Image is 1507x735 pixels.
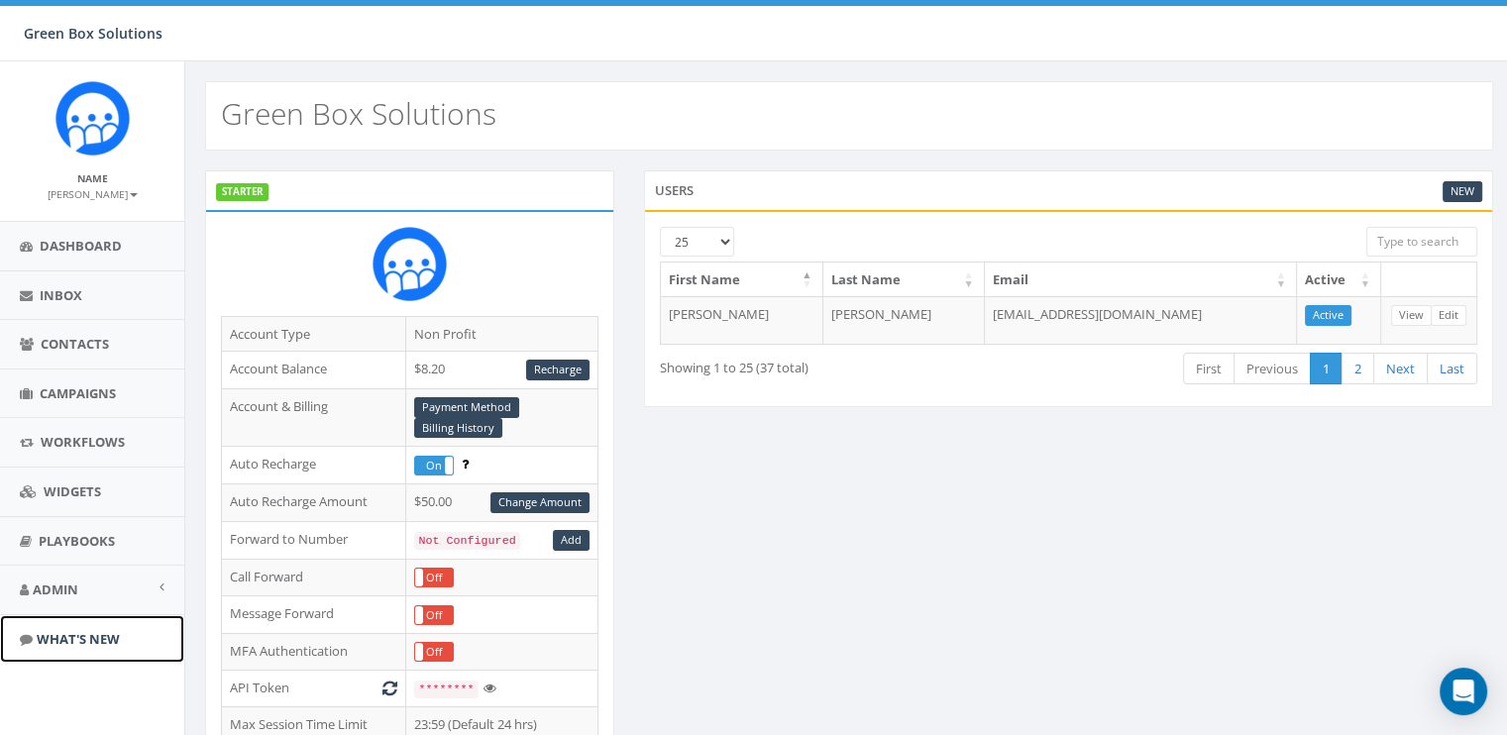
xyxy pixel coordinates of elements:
a: Next [1373,353,1428,385]
span: What's New [37,630,120,648]
a: Active [1305,305,1351,326]
span: Enable to prevent campaign failure. [462,455,469,472]
span: Dashboard [40,237,122,255]
td: Account Balance [222,352,406,389]
td: [PERSON_NAME] [661,296,822,344]
span: Playbooks [39,532,115,550]
td: API Token [222,671,406,707]
span: Inbox [40,286,82,304]
td: Message Forward [222,596,406,634]
td: Account & Billing [222,388,406,447]
td: [PERSON_NAME] [823,296,985,344]
td: Call Forward [222,559,406,596]
small: [PERSON_NAME] [48,187,138,201]
i: Generate New Token [382,682,397,694]
a: New [1443,181,1482,202]
th: Email: activate to sort column ascending [985,262,1297,297]
a: Billing History [414,418,502,439]
td: Non Profit [406,316,598,352]
th: First Name: activate to sort column descending [661,262,822,297]
div: OnOff [414,642,453,662]
a: Last [1427,353,1477,385]
span: Widgets [44,482,101,500]
div: Showing 1 to 25 (37 total) [660,351,983,377]
span: Admin [33,580,78,598]
label: On [415,457,452,474]
label: Off [415,643,452,661]
td: $8.20 [406,352,598,389]
a: 1 [1310,353,1343,385]
input: Type to search [1366,227,1477,257]
td: Auto Recharge Amount [222,483,406,521]
div: OnOff [414,456,453,475]
a: Add [553,530,590,551]
div: Users [644,170,1493,210]
a: Edit [1431,305,1466,326]
label: Off [415,606,452,624]
img: Rally_Corp_Icon.png [55,81,130,156]
a: Change Amount [490,492,590,513]
a: Previous [1234,353,1311,385]
td: MFA Authentication [222,633,406,671]
label: STARTER [216,183,269,201]
td: Account Type [222,316,406,352]
div: Open Intercom Messenger [1440,668,1487,715]
th: Last Name: activate to sort column ascending [823,262,985,297]
h2: Green Box Solutions [221,97,496,130]
td: Auto Recharge [222,447,406,484]
a: First [1183,353,1235,385]
span: Campaigns [40,384,116,402]
a: View [1391,305,1432,326]
div: OnOff [414,605,453,625]
small: Name [77,171,108,185]
label: Off [415,569,452,586]
td: Forward to Number [222,521,406,559]
td: [EMAIL_ADDRESS][DOMAIN_NAME] [985,296,1297,344]
code: Not Configured [414,532,519,550]
div: OnOff [414,568,453,587]
a: 2 [1342,353,1374,385]
th: Active: activate to sort column ascending [1297,262,1381,297]
span: Workflows [41,433,125,451]
a: Payment Method [414,397,519,418]
span: Contacts [41,335,109,353]
td: $50.00 [406,483,598,521]
span: Green Box Solutions [24,24,162,43]
img: Rally_Corp_Icon.png [373,227,447,301]
a: Recharge [526,360,590,380]
a: [PERSON_NAME] [48,184,138,202]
